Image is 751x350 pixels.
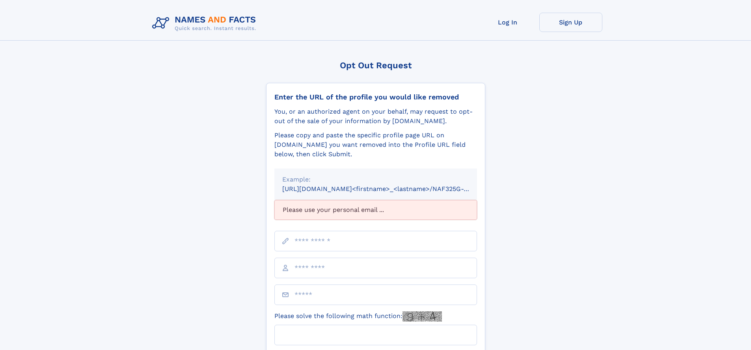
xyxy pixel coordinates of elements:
a: Sign Up [539,13,602,32]
div: Please use your personal email ... [274,200,477,220]
small: [URL][DOMAIN_NAME]<firstname>_<lastname>/NAF325G-xxxxxxxx [282,185,492,193]
div: Opt Out Request [266,60,485,70]
a: Log In [476,13,539,32]
label: Please solve the following math function: [274,311,442,322]
div: Enter the URL of the profile you would like removed [274,93,477,101]
img: Logo Names and Facts [149,13,263,34]
div: Example: [282,175,469,184]
div: You, or an authorized agent on your behalf, may request to opt-out of the sale of your informatio... [274,107,477,126]
div: Please copy and paste the specific profile page URL on [DOMAIN_NAME] you want removed into the Pr... [274,131,477,159]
